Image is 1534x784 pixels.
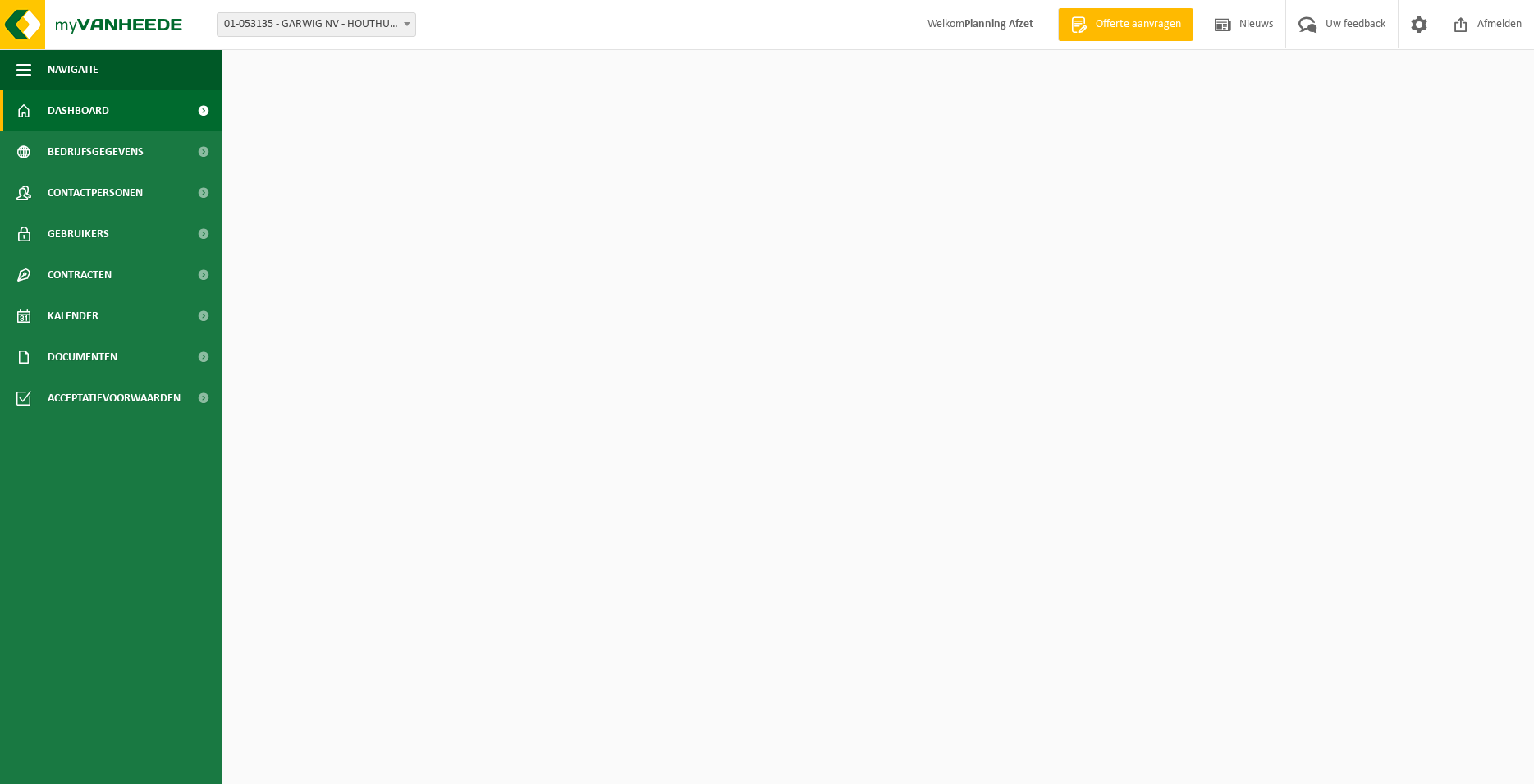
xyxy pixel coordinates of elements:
[48,131,144,172] span: Bedrijfsgegevens
[964,18,1033,30] strong: Planning Afzet
[48,337,117,378] span: Documenten
[218,13,415,36] span: 01-053135 - GARWIG NV - HOUTHULST
[48,213,109,254] span: Gebruikers
[48,296,98,337] span: Kalender
[48,172,143,213] span: Contactpersonen
[1092,16,1185,33] span: Offerte aanvragen
[48,49,98,90] span: Navigatie
[48,378,181,419] span: Acceptatievoorwaarden
[217,12,416,37] span: 01-053135 - GARWIG NV - HOUTHULST
[1058,8,1193,41] a: Offerte aanvragen
[48,90,109,131] span: Dashboard
[48,254,112,296] span: Contracten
